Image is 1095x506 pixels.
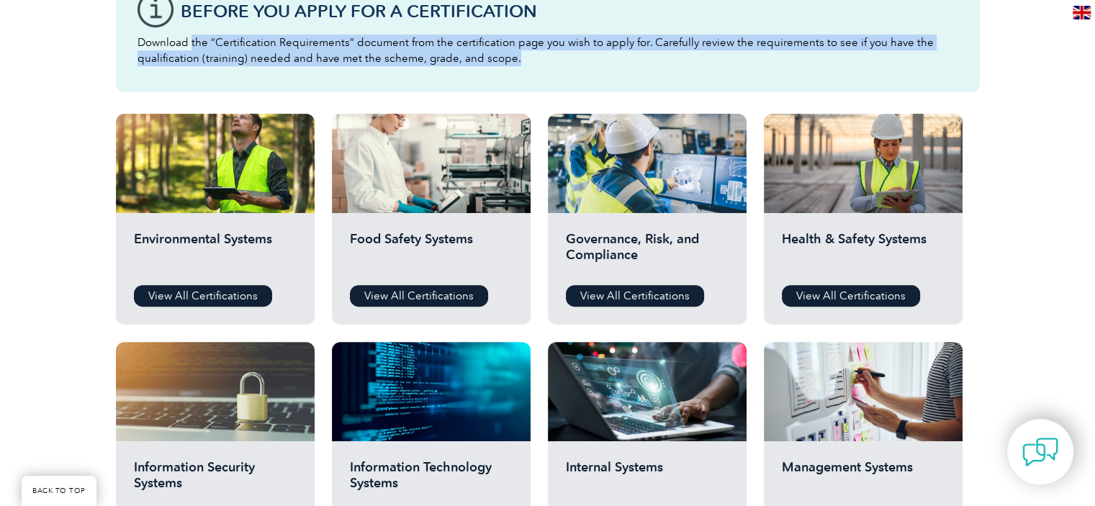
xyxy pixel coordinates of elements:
[350,459,513,502] h2: Information Technology Systems
[566,285,704,307] a: View All Certifications
[138,35,958,66] p: Download the “Certification Requirements” document from the certification page you wish to apply ...
[134,459,297,502] h2: Information Security Systems
[1073,6,1091,19] img: en
[134,285,272,307] a: View All Certifications
[134,231,297,274] h2: Environmental Systems
[782,231,945,274] h2: Health & Safety Systems
[350,231,513,274] h2: Food Safety Systems
[566,459,729,502] h2: Internal Systems
[566,231,729,274] h2: Governance, Risk, and Compliance
[1022,434,1058,470] img: contact-chat.png
[782,459,945,502] h2: Management Systems
[181,2,958,20] h3: Before You Apply For a Certification
[22,476,96,506] a: BACK TO TOP
[350,285,488,307] a: View All Certifications
[782,285,920,307] a: View All Certifications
